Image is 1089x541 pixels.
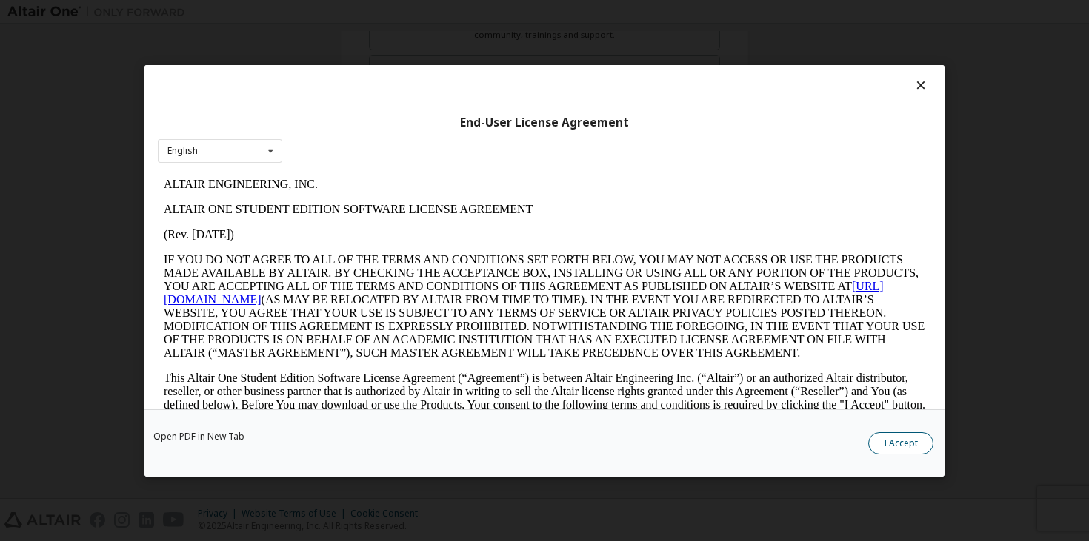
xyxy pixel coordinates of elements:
[158,115,931,130] div: End-User License Agreement
[6,56,767,70] p: (Rev. [DATE])
[153,431,244,440] a: Open PDF in New Tab
[6,81,767,188] p: IF YOU DO NOT AGREE TO ALL OF THE TERMS AND CONDITIONS SET FORTH BELOW, YOU MAY NOT ACCESS OR USE...
[6,108,726,134] a: [URL][DOMAIN_NAME]
[167,147,198,155] div: English
[868,431,933,454] button: I Accept
[6,200,767,253] p: This Altair One Student Edition Software License Agreement (“Agreement”) is between Altair Engine...
[6,31,767,44] p: ALTAIR ONE STUDENT EDITION SOFTWARE LICENSE AGREEMENT
[6,6,767,19] p: ALTAIR ENGINEERING, INC.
